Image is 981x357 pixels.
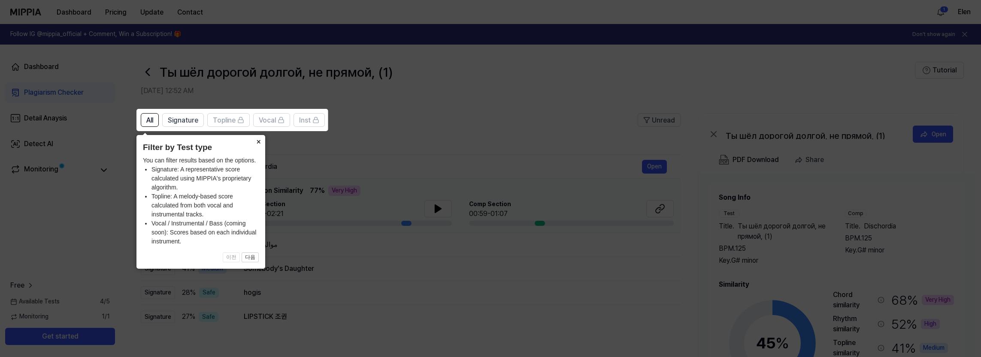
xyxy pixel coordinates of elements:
[251,135,265,147] button: Close
[213,115,236,126] span: Topline
[259,115,276,126] span: Vocal
[299,115,311,126] span: Inst
[151,192,259,219] li: Topline: A melody-based score calculated from both vocal and instrumental tracks.
[294,113,325,127] button: Inst
[143,156,259,246] div: You can filter results based on the options.
[168,115,198,126] span: Signature
[162,113,204,127] button: Signature
[151,165,259,192] li: Signature: A representative score calculated using MIPPIA's proprietary algorithm.
[146,115,153,126] span: All
[141,113,159,127] button: All
[253,113,290,127] button: Vocal
[151,219,259,246] li: Vocal / Instrumental / Bass (coming soon): Scores based on each individual instrument.
[207,113,250,127] button: Topline
[143,141,259,154] header: Filter by Test type
[242,252,259,263] button: 다음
